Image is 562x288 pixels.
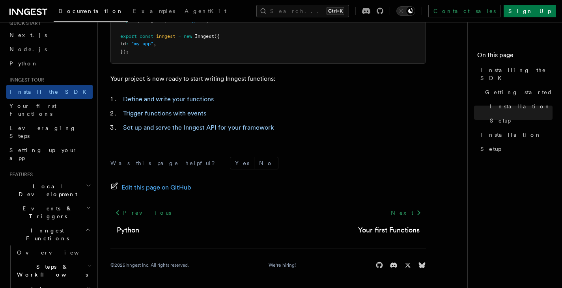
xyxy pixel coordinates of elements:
span: Examples [133,8,175,14]
span: Node.js [9,46,47,52]
a: Contact sales [428,5,500,17]
span: Inngest tour [6,77,44,83]
button: Steps & Workflows [14,260,93,282]
span: Installing the SDK [480,66,553,82]
span: from [167,18,178,24]
span: , [153,41,156,46]
span: AgentKit [185,8,226,14]
span: Python [9,60,38,67]
a: Edit this page on GitHub [110,182,191,193]
span: }); [120,49,129,54]
a: Setup [477,142,553,156]
span: Edit this page on GitHub [121,182,191,193]
span: ; [206,18,209,24]
a: Examples [128,2,180,21]
button: Toggle dark mode [396,6,415,16]
button: Search...Ctrl+K [256,5,349,17]
span: Inngest Functions [6,227,85,242]
a: Overview [14,245,93,260]
a: Leveraging Steps [6,121,93,143]
a: Installing the SDK [477,63,553,85]
span: export [120,33,137,39]
a: Your first Functions [358,225,420,236]
span: Install the SDK [9,89,91,95]
span: const [140,33,153,39]
span: Installation [490,102,551,110]
a: Documentation [54,2,128,22]
span: "inngest" [181,18,206,24]
button: No [254,157,278,169]
button: Local Development [6,179,93,201]
button: Events & Triggers [6,201,93,223]
a: Next.js [6,28,93,42]
span: Steps & Workflows [14,263,88,279]
button: Yes [230,157,254,169]
span: Setting up your app [9,147,77,161]
span: Setup [490,117,511,124]
span: import [120,18,137,24]
h4: On this page [477,50,553,63]
p: Was this page helpful? [110,159,220,167]
a: Installation [487,99,553,113]
span: Your first Functions [9,103,56,117]
a: Getting started [482,85,553,99]
span: : [126,41,129,46]
a: Trigger functions with events [123,110,206,117]
p: Your project is now ready to start writing Inngest functions: [110,73,426,84]
span: Setup [480,145,501,153]
span: new [184,33,192,39]
a: Install the SDK [6,85,93,99]
a: Python [6,56,93,71]
kbd: Ctrl+K [327,7,344,15]
span: inngest [156,33,176,39]
div: © 2025 Inngest Inc. All rights reserved. [110,262,189,268]
span: Events & Triggers [6,204,86,220]
span: ({ [214,33,220,39]
span: Documentation [58,8,123,14]
span: "my-app" [131,41,153,46]
span: Inngest [195,33,214,39]
a: Previous [110,206,176,220]
span: Features [6,171,33,178]
span: Getting started [485,88,553,96]
span: Quick start [6,20,41,26]
span: Leveraging Steps [9,125,76,139]
a: Next [386,206,426,220]
a: Setup [487,113,553,128]
span: Installation [480,131,541,139]
a: Set up and serve the Inngest API for your framework [123,124,274,131]
span: Local Development [6,182,86,198]
a: Installation [477,128,553,142]
a: We're hiring! [269,262,296,268]
span: id [120,41,126,46]
a: Your first Functions [6,99,93,121]
a: Node.js [6,42,93,56]
a: Sign Up [504,5,556,17]
a: Python [117,225,139,236]
span: Overview [17,249,98,256]
span: { Inngest } [137,18,167,24]
button: Inngest Functions [6,223,93,245]
a: AgentKit [180,2,231,21]
span: = [178,33,181,39]
a: Define and write your functions [123,95,214,103]
a: Setting up your app [6,143,93,165]
span: Next.js [9,32,47,38]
